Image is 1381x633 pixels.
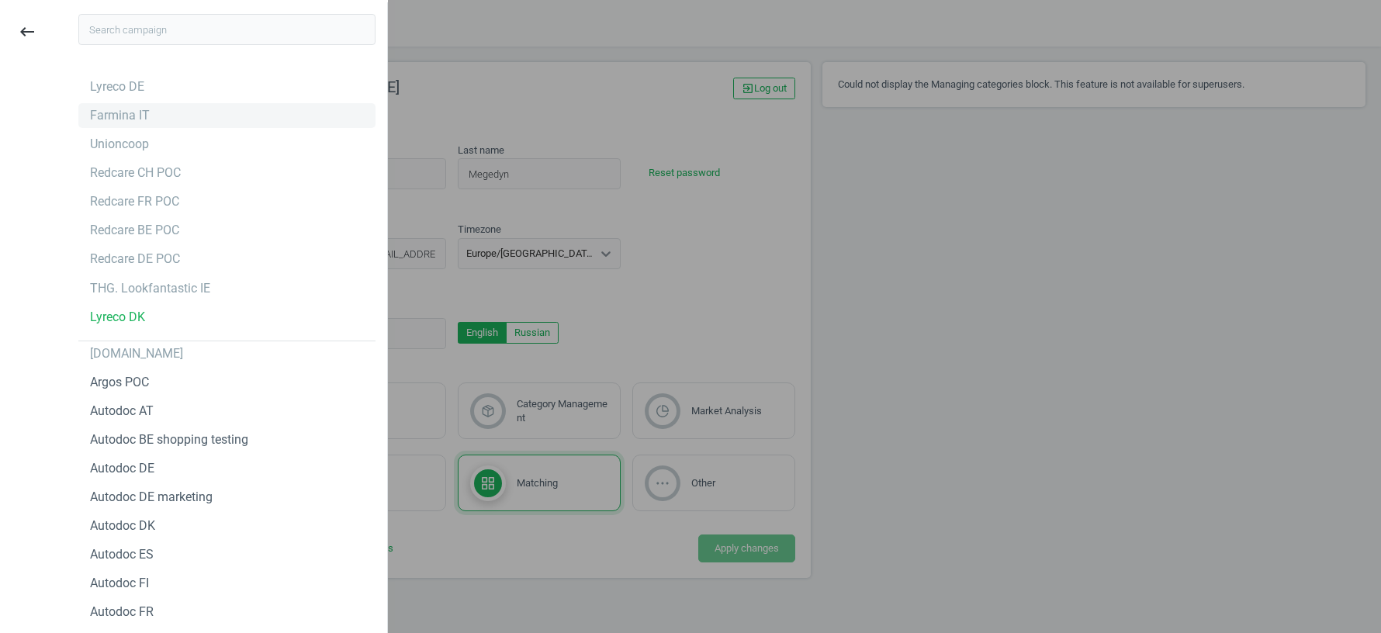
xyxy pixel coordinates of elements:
[90,222,179,239] div: Redcare BE POC
[90,431,248,448] div: Autodoc BE shopping testing
[90,460,154,477] div: Autodoc DE
[90,251,180,268] div: Redcare DE POC
[9,14,45,50] button: keyboard_backspace
[90,403,154,420] div: Autodoc AT
[90,517,155,534] div: Autodoc DK
[90,309,145,326] div: Lyreco DK
[90,280,210,297] div: THG. Lookfantastic IE
[90,107,150,124] div: Farmina IT
[90,489,213,506] div: Autodoc DE marketing
[90,575,149,592] div: Autodoc FI
[90,136,149,153] div: Unioncoop
[78,14,376,45] input: Search campaign
[90,374,149,391] div: Argos POC
[90,345,183,362] div: [DOMAIN_NAME]
[90,193,179,210] div: Redcare FR POC
[90,164,181,182] div: Redcare CH POC
[90,78,144,95] div: Lyreco DE
[90,604,154,621] div: Autodoc FR
[18,22,36,41] i: keyboard_backspace
[90,546,154,563] div: Autodoc ES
